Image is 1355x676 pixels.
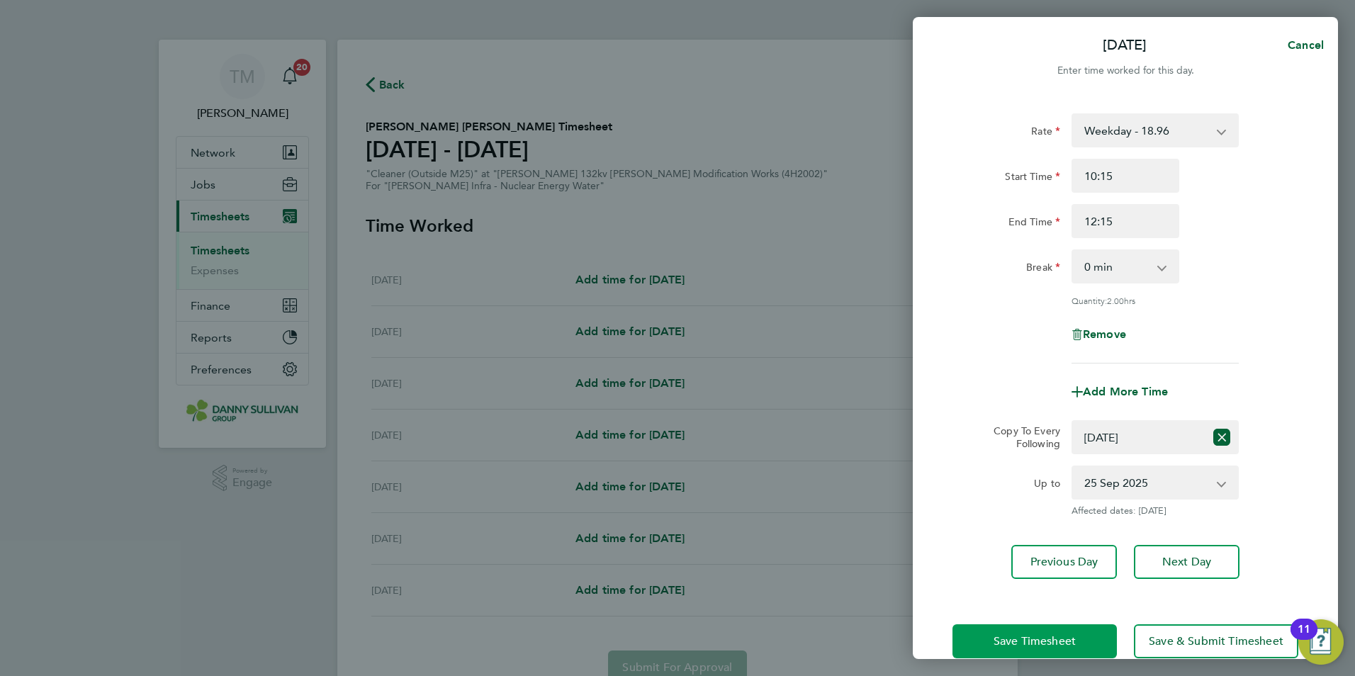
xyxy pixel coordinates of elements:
[1072,159,1179,193] input: E.g. 08:00
[1072,386,1168,398] button: Add More Time
[1134,624,1298,658] button: Save & Submit Timesheet
[1031,125,1060,142] label: Rate
[1072,505,1239,517] span: Affected dates: [DATE]
[1026,261,1060,278] label: Break
[1283,38,1324,52] span: Cancel
[1072,204,1179,238] input: E.g. 18:00
[1265,31,1338,60] button: Cancel
[1008,215,1060,232] label: End Time
[1213,422,1230,453] button: Reset selection
[994,634,1076,648] span: Save Timesheet
[952,624,1117,658] button: Save Timesheet
[1298,629,1310,648] div: 11
[1072,329,1126,340] button: Remove
[1298,619,1344,665] button: Open Resource Center, 11 new notifications
[1083,327,1126,341] span: Remove
[982,424,1060,450] label: Copy To Every Following
[1149,634,1283,648] span: Save & Submit Timesheet
[1030,555,1098,569] span: Previous Day
[1083,385,1168,398] span: Add More Time
[1103,35,1147,55] p: [DATE]
[1107,295,1124,306] span: 2.00
[913,62,1338,79] div: Enter time worked for this day.
[1011,545,1117,579] button: Previous Day
[1134,545,1239,579] button: Next Day
[1034,477,1060,494] label: Up to
[1005,170,1060,187] label: Start Time
[1072,295,1239,306] div: Quantity: hrs
[1162,555,1211,569] span: Next Day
